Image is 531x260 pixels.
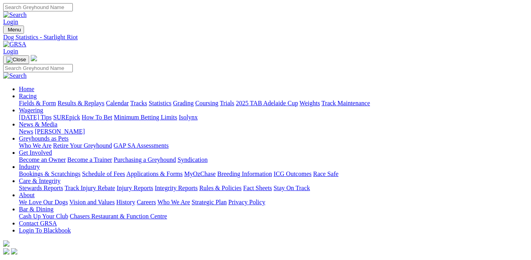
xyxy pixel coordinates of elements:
img: Close [6,57,26,63]
a: Track Injury Rebate [65,185,115,191]
a: 2025 TAB Adelaide Cup [236,100,298,106]
a: Who We Are [157,199,190,205]
div: Industry [19,170,528,178]
a: MyOzChase [184,170,216,177]
a: Stay On Track [274,185,310,191]
input: Search [3,64,73,72]
a: Purchasing a Greyhound [114,156,176,163]
a: Become an Owner [19,156,66,163]
a: GAP SA Assessments [114,142,169,149]
a: Privacy Policy [228,199,265,205]
a: Statistics [149,100,172,106]
a: Become a Trainer [67,156,112,163]
div: About [19,199,528,206]
a: Login [3,48,18,55]
a: Vision and Values [69,199,115,205]
a: How To Bet [82,114,113,121]
a: Careers [137,199,156,205]
a: Retire Your Greyhound [53,142,112,149]
div: Care & Integrity [19,185,528,192]
div: Wagering [19,114,528,121]
div: Racing [19,100,528,107]
a: Trials [220,100,234,106]
a: Injury Reports [117,185,153,191]
a: Care & Integrity [19,178,61,184]
a: News [19,128,33,135]
a: [PERSON_NAME] [35,128,85,135]
a: Schedule of Fees [82,170,125,177]
img: logo-grsa-white.png [3,240,9,247]
a: Login [3,18,18,25]
div: Bar & Dining [19,213,528,220]
a: Login To Blackbook [19,227,71,234]
a: Fact Sheets [243,185,272,191]
a: Minimum Betting Limits [114,114,177,121]
a: Grading [173,100,194,106]
img: facebook.svg [3,248,9,255]
a: News & Media [19,121,57,128]
img: twitter.svg [11,248,17,255]
a: Strategic Plan [192,199,227,205]
a: Cash Up Your Club [19,213,68,220]
a: Rules & Policies [199,185,242,191]
a: Weights [300,100,320,106]
a: Dog Statistics - Starlight Riot [3,34,528,41]
a: Integrity Reports [155,185,198,191]
a: Contact GRSA [19,220,57,227]
img: logo-grsa-white.png [31,55,37,61]
div: Greyhounds as Pets [19,142,528,149]
a: Home [19,86,34,92]
a: Breeding Information [217,170,272,177]
a: Bar & Dining [19,206,54,212]
a: Tracks [130,100,147,106]
a: Results & Replays [57,100,104,106]
a: SUREpick [53,114,80,121]
a: Stewards Reports [19,185,63,191]
a: Syndication [178,156,207,163]
a: We Love Our Dogs [19,199,68,205]
a: Applications & Forms [126,170,183,177]
input: Search [3,3,73,11]
a: Racing [19,93,37,99]
img: GRSA [3,41,26,48]
a: Who We Are [19,142,52,149]
div: Get Involved [19,156,528,163]
a: Race Safe [313,170,338,177]
a: Bookings & Scratchings [19,170,80,177]
a: Track Maintenance [322,100,370,106]
div: News & Media [19,128,528,135]
a: [DATE] Tips [19,114,52,121]
a: Isolynx [179,114,198,121]
a: Greyhounds as Pets [19,135,68,142]
a: About [19,192,35,198]
a: Calendar [106,100,129,106]
a: Industry [19,163,40,170]
a: Wagering [19,107,43,114]
a: Get Involved [19,149,52,156]
button: Toggle navigation [3,55,29,64]
a: Fields & Form [19,100,56,106]
span: Menu [8,27,21,33]
a: History [116,199,135,205]
a: Chasers Restaurant & Function Centre [70,213,167,220]
a: Coursing [195,100,218,106]
a: ICG Outcomes [274,170,311,177]
img: Search [3,11,27,18]
button: Toggle navigation [3,26,24,34]
img: Search [3,72,27,79]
